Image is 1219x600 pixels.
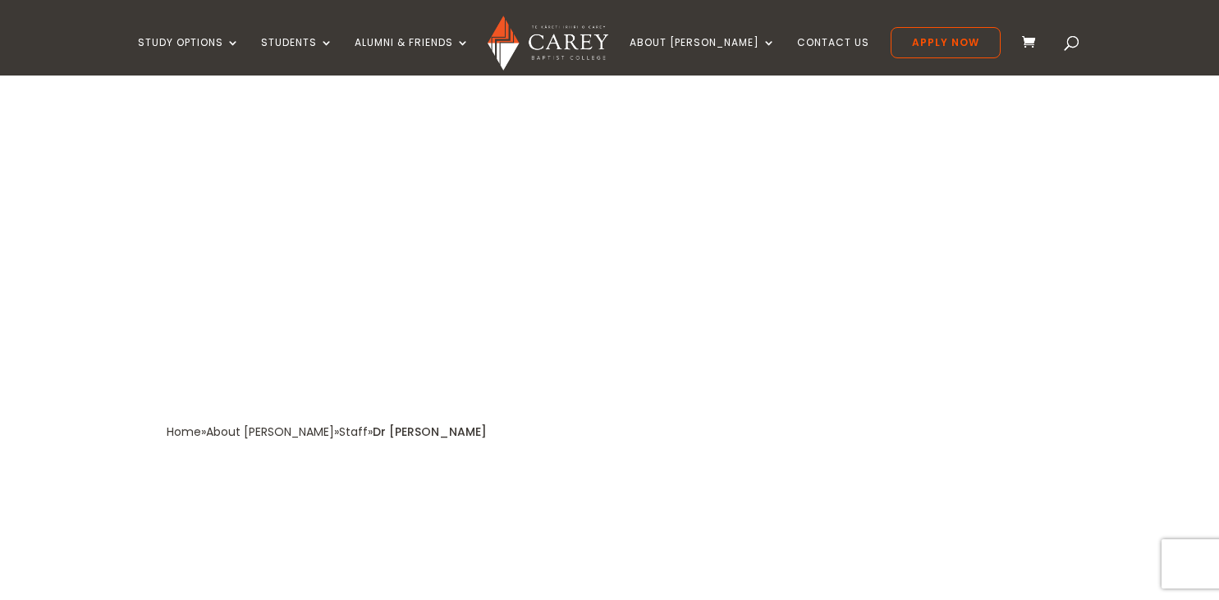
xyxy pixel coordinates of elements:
a: Contact Us [797,37,869,76]
a: About [PERSON_NAME] [630,37,776,76]
a: About [PERSON_NAME] [206,424,334,440]
img: Carey Baptist College [488,16,608,71]
a: Alumni & Friends [355,37,470,76]
div: Dr [PERSON_NAME] [373,421,487,443]
a: Apply Now [891,27,1001,58]
a: Study Options [138,37,240,76]
div: » » » [167,421,373,443]
a: Home [167,424,201,440]
a: Students [261,37,333,76]
a: Staff [339,424,368,440]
